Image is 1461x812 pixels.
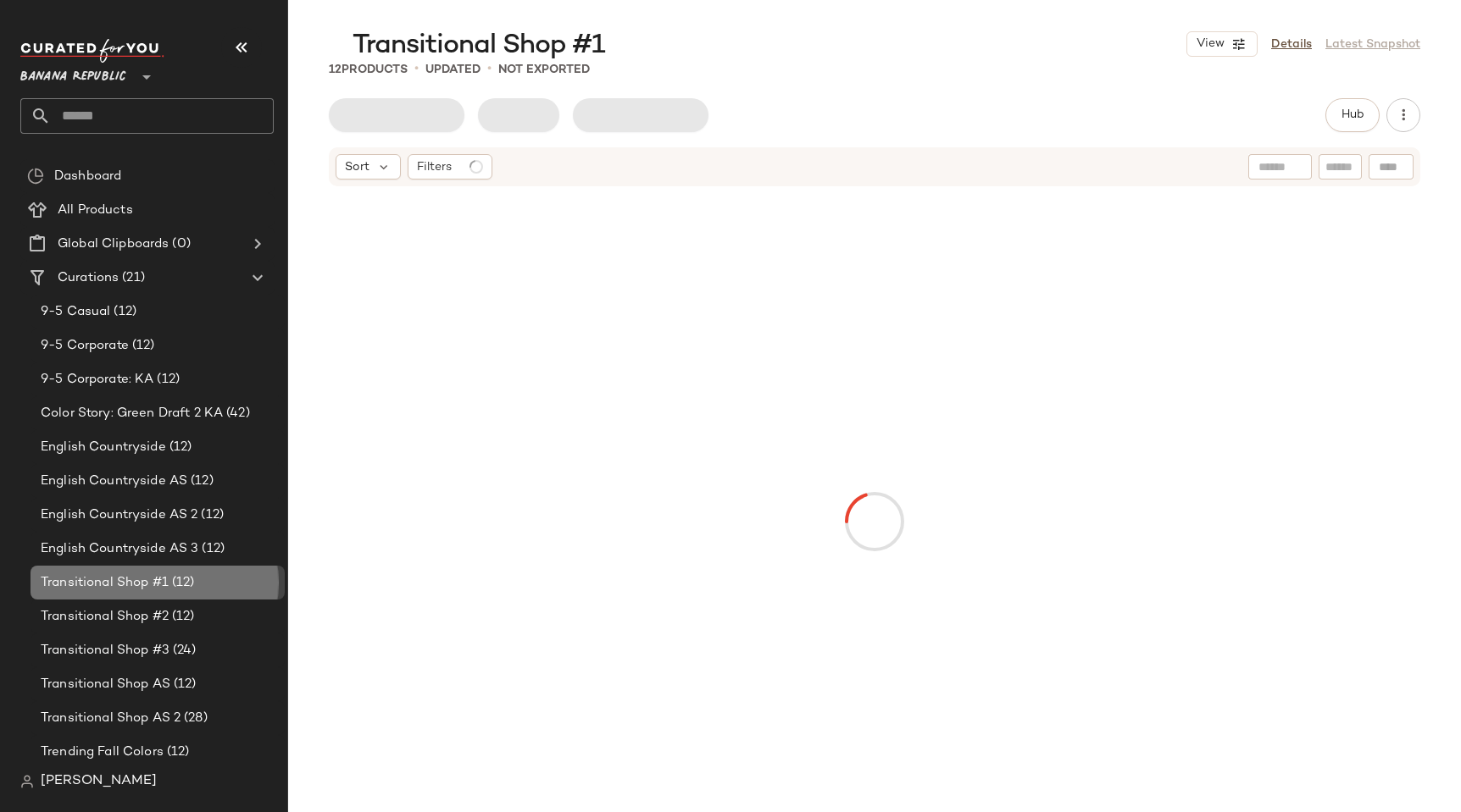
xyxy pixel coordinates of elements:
span: Hub [1341,108,1364,122]
span: English Countryside AS 2 [41,505,197,525]
span: 9-5 Corporate [41,336,129,356]
span: (12) [169,607,195,627]
img: svg%3e [20,775,34,788]
span: (21) [119,268,145,288]
span: 9-5 Casual [41,302,110,322]
span: Transitional Shop AS 2 [41,709,181,728]
span: (12) [164,743,190,762]
span: Banana Republic [20,58,126,88]
span: Filters [417,158,452,176]
span: (28) [181,709,208,728]
span: Transitional Shop #1 [353,29,604,63]
button: View [1186,31,1258,57]
span: (12) [170,675,197,694]
span: Dashboard [54,167,121,186]
span: (12) [166,438,192,457]
span: • [487,59,492,80]
span: (42) [223,404,250,423]
span: (12) [198,539,225,559]
img: cfy_white_logo.C9jOOHJF.svg [20,39,164,63]
span: (12) [110,302,136,322]
span: English Countryside AS [41,472,187,491]
span: (0) [169,235,190,254]
span: Transitional Shop #2 [41,607,169,627]
span: Color Story: Green Draft 2 KA [41,404,223,423]
span: View [1196,37,1225,51]
span: • [414,59,419,80]
span: English Countryside AS 3 [41,539,198,559]
span: Trending Fall Colors [41,743,164,762]
span: Global Clipboards [58,235,169,254]
span: 12 [329,64,342,76]
p: Not Exported [498,61,590,79]
span: Transitional Shop #3 [41,641,169,660]
span: Transitional Shop AS [41,675,170,694]
p: updated [425,61,481,79]
button: Hub [1325,98,1380,132]
span: All Products [58,201,133,220]
span: English Countryside [41,438,166,457]
span: (12) [153,370,180,389]
span: Sort [345,158,369,176]
span: (24) [169,641,197,660]
img: svg%3e [27,168,44,185]
span: Transitional Shop #1 [41,573,169,593]
span: 9-5 Corporate: KA [41,370,153,389]
div: Products [329,61,408,79]
span: (12) [187,472,214,491]
span: (12) [129,336,155,356]
a: Details [1271,36,1312,53]
span: (12) [197,505,224,525]
span: (12) [169,573,195,593]
span: Curations [58,268,119,288]
span: [PERSON_NAME] [41,771,157,792]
